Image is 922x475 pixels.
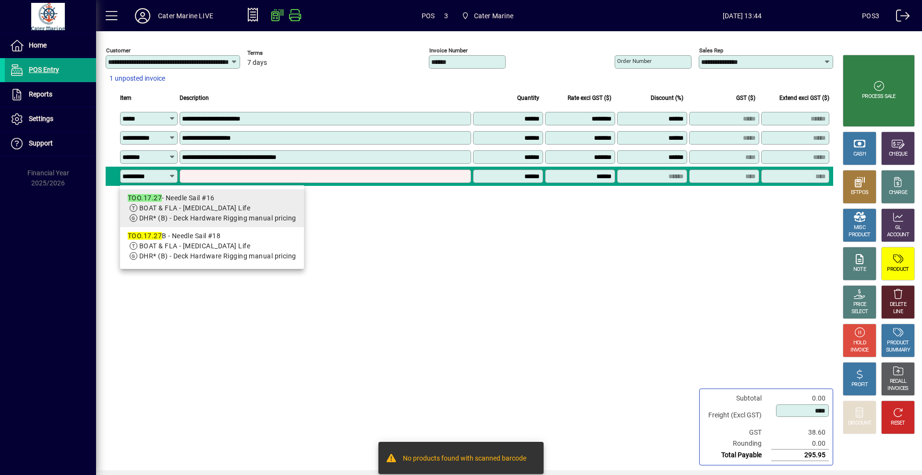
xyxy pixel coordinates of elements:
[651,93,683,103] span: Discount (%)
[158,8,213,24] div: Cater Marine LIVE
[128,231,296,241] div: B - Needle Sail #18
[180,93,209,103] span: Description
[139,242,250,250] span: BOAT & FLA - [MEDICAL_DATA] Life
[890,378,907,385] div: RECALL
[622,8,862,24] span: [DATE] 13:44
[139,204,250,212] span: BOAT & FLA - [MEDICAL_DATA] Life
[862,8,879,24] div: POS3
[704,404,771,427] td: Freight (Excl GST)
[853,340,866,347] div: HOLD
[736,93,755,103] span: GST ($)
[247,59,267,67] span: 7 days
[889,189,908,196] div: CHARGE
[853,266,866,273] div: NOTE
[891,420,905,427] div: RESET
[771,450,829,461] td: 295.95
[403,453,526,465] div: No products found with scanned barcode
[779,93,829,103] span: Extend excl GST ($)
[889,151,907,158] div: CHEQUE
[850,347,868,354] div: INVOICE
[109,73,165,84] span: 1 unposted invoice
[106,47,131,54] mat-label: Customer
[890,301,906,308] div: DELETE
[849,231,870,239] div: PRODUCT
[444,8,448,24] span: 3
[139,252,296,260] span: DHR* (B) - Deck Hardware Rigging manual pricing
[5,107,96,131] a: Settings
[704,427,771,438] td: GST
[474,8,513,24] span: Cater Marine
[5,132,96,156] a: Support
[862,93,896,100] div: PROCESS SALE
[853,301,866,308] div: PRICE
[29,139,53,147] span: Support
[887,266,909,273] div: PRODUCT
[128,193,296,203] div: - Needle Sail #16
[889,2,910,33] a: Logout
[128,232,162,240] em: TOO.17.27
[895,224,901,231] div: GL
[853,151,866,158] div: CASH
[887,340,909,347] div: PRODUCT
[29,41,47,49] span: Home
[851,381,868,389] div: PROFIT
[128,194,162,202] em: TOO.17.27
[851,308,868,316] div: SELECT
[771,393,829,404] td: 0.00
[29,115,53,122] span: Settings
[5,34,96,58] a: Home
[699,47,723,54] mat-label: Sales rep
[886,347,910,354] div: SUMMARY
[887,231,909,239] div: ACCOUNT
[854,224,865,231] div: MISC
[568,93,611,103] span: Rate excl GST ($)
[127,7,158,24] button: Profile
[139,214,296,222] span: DHR* (B) - Deck Hardware Rigging manual pricing
[120,93,132,103] span: Item
[893,308,903,316] div: LINE
[704,450,771,461] td: Total Payable
[120,227,304,265] mat-option: TOO.17.27B - Needle Sail #18
[517,93,539,103] span: Quantity
[887,385,908,392] div: INVOICES
[29,90,52,98] span: Reports
[848,420,871,427] div: DISCOUNT
[29,66,59,73] span: POS Entry
[771,438,829,450] td: 0.00
[617,58,652,64] mat-label: Order number
[5,83,96,107] a: Reports
[429,47,468,54] mat-label: Invoice number
[851,189,869,196] div: EFTPOS
[704,438,771,450] td: Rounding
[422,8,435,24] span: POS
[458,7,517,24] span: Cater Marine
[120,189,304,227] mat-option: TOO.17.27 - Needle Sail #16
[771,427,829,438] td: 38.60
[704,393,771,404] td: Subtotal
[106,70,169,87] button: 1 unposted invoice
[247,50,305,56] span: Terms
